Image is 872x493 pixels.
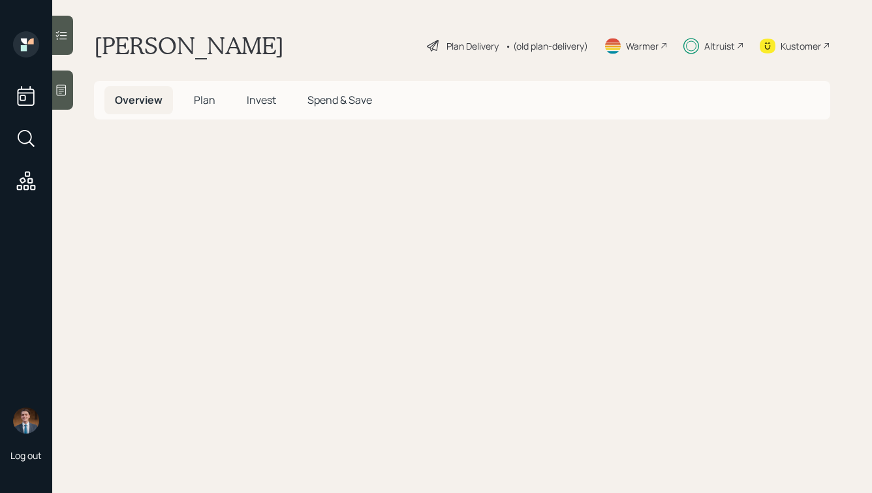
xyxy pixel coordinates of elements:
div: Kustomer [781,39,821,53]
div: Warmer [626,39,659,53]
span: Plan [194,93,215,107]
div: Altruist [704,39,735,53]
div: • (old plan-delivery) [505,39,588,53]
span: Spend & Save [307,93,372,107]
div: Plan Delivery [446,39,499,53]
h1: [PERSON_NAME] [94,31,284,60]
div: Log out [10,449,42,462]
span: Invest [247,93,276,107]
img: hunter_neumayer.jpg [13,407,39,434]
span: Overview [115,93,163,107]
